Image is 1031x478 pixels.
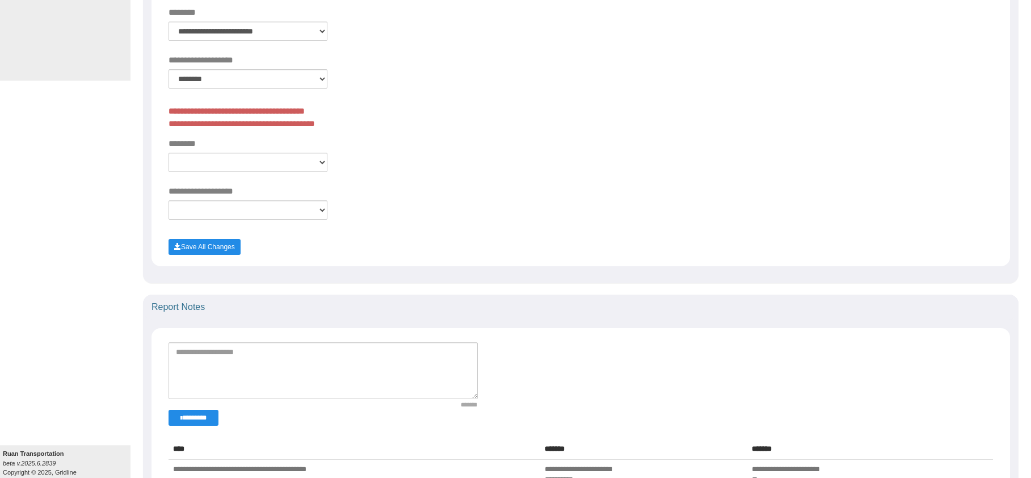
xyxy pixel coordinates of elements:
b: Ruan Transportation [3,450,64,457]
button: Change Filter Options [169,410,218,426]
div: Report Notes [143,295,1019,320]
button: Save [169,239,241,255]
div: Copyright © 2025, Gridline [3,449,131,477]
i: beta v.2025.6.2839 [3,460,56,467]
